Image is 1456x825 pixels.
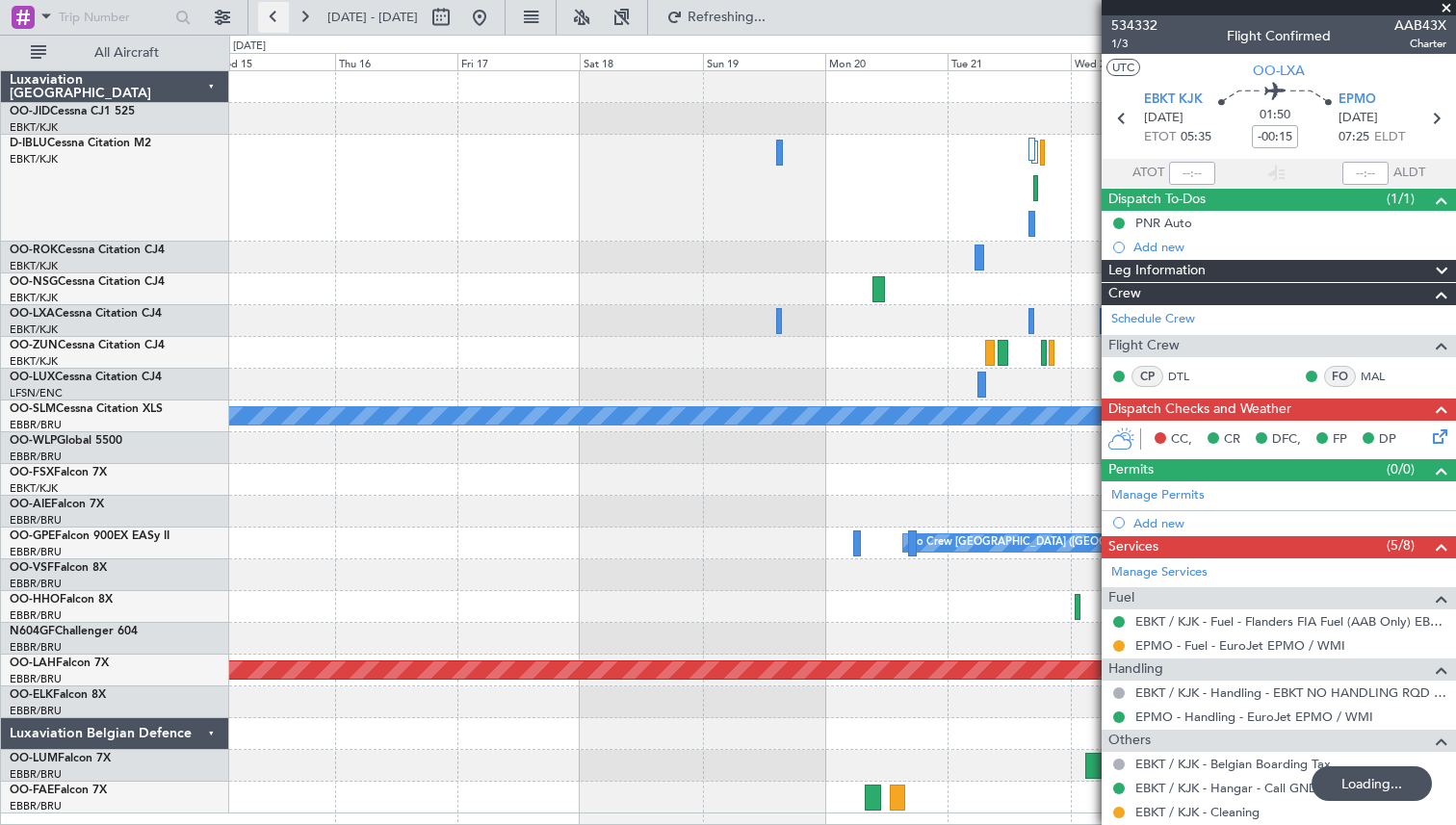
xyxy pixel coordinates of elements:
[10,545,62,559] a: EBBR/BRU
[457,53,580,70] div: Fri 17
[1272,430,1301,450] span: DFC,
[1260,106,1290,125] span: 01:50
[10,138,47,149] span: D-IBLU
[1135,756,1331,772] a: EBKT / KJK - Belgian Boarding Tax
[1379,430,1396,450] span: DP
[10,291,58,305] a: EBKT/KJK
[1171,430,1192,450] span: CC,
[1374,128,1405,147] span: ELDT
[1135,804,1260,820] a: EBKT / KJK - Cleaning
[10,753,111,764] a: OO-LUMFalcon 7X
[59,3,169,32] input: Trip Number
[1333,430,1347,450] span: FP
[21,38,209,68] button: All Aircraft
[1339,109,1378,128] span: [DATE]
[1108,587,1134,609] span: Fuel
[1108,658,1163,681] span: Handling
[1135,684,1446,701] a: EBKT / KJK - Handling - EBKT NO HANDLING RQD FOR CJ
[1108,399,1291,421] span: Dispatch Checks and Weather
[1071,53,1193,70] div: Wed 22
[1394,15,1446,36] span: AAB43X
[1133,239,1446,255] div: Add new
[10,386,63,400] a: LFSN/ENC
[658,2,773,33] button: Refreshing...
[1387,535,1415,555] span: (5/8)
[10,308,55,320] span: OO-LXA
[10,753,58,764] span: OO-LUM
[948,53,1070,70] div: Tue 21
[1312,766,1432,801] div: Loading...
[703,53,825,70] div: Sun 19
[10,799,62,813] a: EBBR/BRU
[10,340,165,351] a: OO-ZUNCessna Citation CJ4
[1108,536,1158,558] span: Services
[10,657,109,669] a: OO-LAHFalcon 7X
[1108,730,1151,752] span: Others
[10,530,55,542] span: OO-GPE
[1111,15,1157,36] span: 534332
[10,120,58,135] a: EBKT/KJK
[10,245,58,256] span: OO-ROK
[10,276,58,288] span: OO-NSG
[1131,366,1163,387] div: CP
[10,276,165,288] a: OO-NSGCessna Citation CJ4
[327,9,418,26] span: [DATE] - [DATE]
[10,106,135,117] a: OO-JIDCessna CJ1 525
[1111,563,1208,582] a: Manage Services
[1144,128,1176,147] span: ETOT
[50,46,203,60] span: All Aircraft
[10,418,62,432] a: EBBR/BRU
[1387,189,1415,209] span: (1/1)
[1135,709,1373,725] a: EPMO - Handling - EuroJet EPMO / WMI
[10,689,53,701] span: OO-ELK
[335,53,457,70] div: Thu 16
[10,467,107,478] a: OO-FSXFalcon 7X
[1111,486,1205,505] a: Manage Permits
[1135,637,1345,654] a: EPMO - Fuel - EuroJet EPMO / WMI
[687,11,767,24] span: Refreshing...
[10,672,62,686] a: EBBR/BRU
[10,594,113,606] a: OO-HHOFalcon 8X
[1108,189,1206,211] span: Dispatch To-Dos
[10,640,62,655] a: EBBR/BRU
[10,481,58,496] a: EBKT/KJK
[10,308,162,320] a: OO-LXACessna Citation CJ4
[1361,368,1404,385] a: MAL
[10,785,54,796] span: OO-FAE
[10,435,122,447] a: OO-WLPGlobal 5500
[1132,164,1164,183] span: ATOT
[1133,515,1446,531] div: Add new
[10,499,104,510] a: OO-AIEFalcon 7X
[1168,368,1211,385] a: DTL
[10,354,58,369] a: EBKT/KJK
[1108,260,1206,282] span: Leg Information
[1394,36,1446,52] span: Charter
[10,785,107,796] a: OO-FAEFalcon 7X
[10,259,58,273] a: EBKT/KJK
[1135,613,1446,630] a: EBKT / KJK - Fuel - Flanders FIA Fuel (AAB Only) EBKT / KJK
[10,562,54,574] span: OO-VSF
[1387,459,1415,479] span: (0/0)
[10,403,163,415] a: OO-SLMCessna Citation XLS
[10,626,55,637] span: N604GF
[10,499,51,510] span: OO-AIE
[1324,366,1356,387] div: FO
[825,53,948,70] div: Mon 20
[1227,26,1331,46] div: Flight Confirmed
[1111,36,1157,52] span: 1/3
[580,53,702,70] div: Sat 18
[10,106,50,117] span: OO-JID
[10,450,62,464] a: EBBR/BRU
[10,467,54,478] span: OO-FSX
[1169,162,1215,185] input: --:--
[10,577,62,591] a: EBBR/BRU
[1393,164,1425,183] span: ALDT
[10,435,57,447] span: OO-WLP
[10,372,162,383] a: OO-LUXCessna Citation CJ4
[10,657,56,669] span: OO-LAH
[10,626,138,637] a: N604GFChallenger 604
[10,138,151,149] a: D-IBLUCessna Citation M2
[1224,430,1240,450] span: CR
[10,403,56,415] span: OO-SLM
[1135,215,1192,231] div: PNR Auto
